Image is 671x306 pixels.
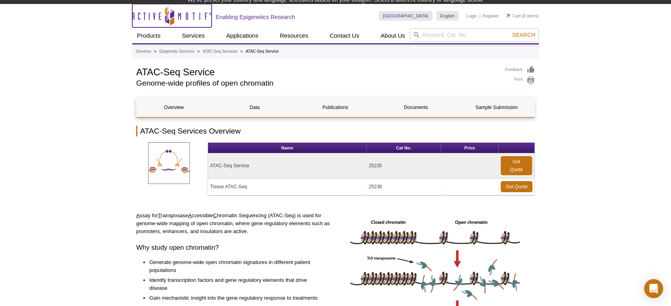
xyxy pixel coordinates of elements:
[467,13,477,19] a: Login
[149,276,325,292] li: Identify transcription factors and gene regulatory elements that drive disease
[507,11,539,21] li: (0 items)
[367,143,441,153] th: Cat No.
[479,11,480,21] li: |
[246,49,278,54] li: ATAC-Seq Service
[379,98,453,117] a: Documents
[241,49,243,54] li: »
[216,13,295,21] h2: Enabling Epigenetics Research
[501,181,532,192] a: Get Quote
[482,13,499,19] a: Register
[644,279,663,298] div: Open Intercom Messenger
[222,28,263,43] a: Applications
[202,48,237,55] a: ATAC-Seq Services
[136,212,140,218] u: A
[137,98,211,117] a: Overview
[501,156,532,175] a: Get Quote
[208,153,367,178] td: ATAC-Seq Service
[505,76,535,85] a: Print
[410,28,539,42] input: Keyword, Cat. No.
[208,143,367,153] th: Name
[197,49,200,54] li: »
[136,243,333,252] h3: Why study open chromatin?
[188,212,192,218] u: A
[367,153,441,178] td: 25235
[208,178,367,195] td: Tissue ATAC-Seq
[367,178,441,195] td: 25238
[275,28,313,43] a: Resources
[149,294,325,302] li: Gain mechanistic insight into the gene regulatory response to treatments
[507,13,521,19] a: Cart
[136,65,497,77] h1: ATAC-Seq Service
[159,48,194,55] a: Epigenetic Services
[298,98,372,117] a: Publications
[376,28,410,43] a: About Us
[436,11,459,21] a: English
[149,258,325,274] li: Generate genome-wide open chromatin signatures in different patient populations
[507,13,510,17] img: Your Cart
[148,142,190,184] img: ATAC-SeqServices
[512,32,535,38] span: Search
[213,212,217,218] u: C
[136,212,333,235] p: ssay for ransposase ccessible hromatin Sequencing (ATAC-Seq) is used for genome-wide mapping of o...
[136,126,535,136] h2: ATAC-Seq Services Overview
[505,65,535,74] a: Feedback
[325,28,364,43] a: Contact Us
[136,80,497,87] h2: Genome-wide profiles of open chromatin
[154,49,156,54] li: »
[158,212,161,218] u: T
[136,48,151,55] a: Services
[510,31,538,38] button: Search
[132,28,165,43] a: Products
[217,98,292,117] a: Data
[459,98,534,117] a: Sample Submission
[441,143,499,153] th: Price
[177,28,210,43] a: Services
[379,11,432,21] a: [GEOGRAPHIC_DATA]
